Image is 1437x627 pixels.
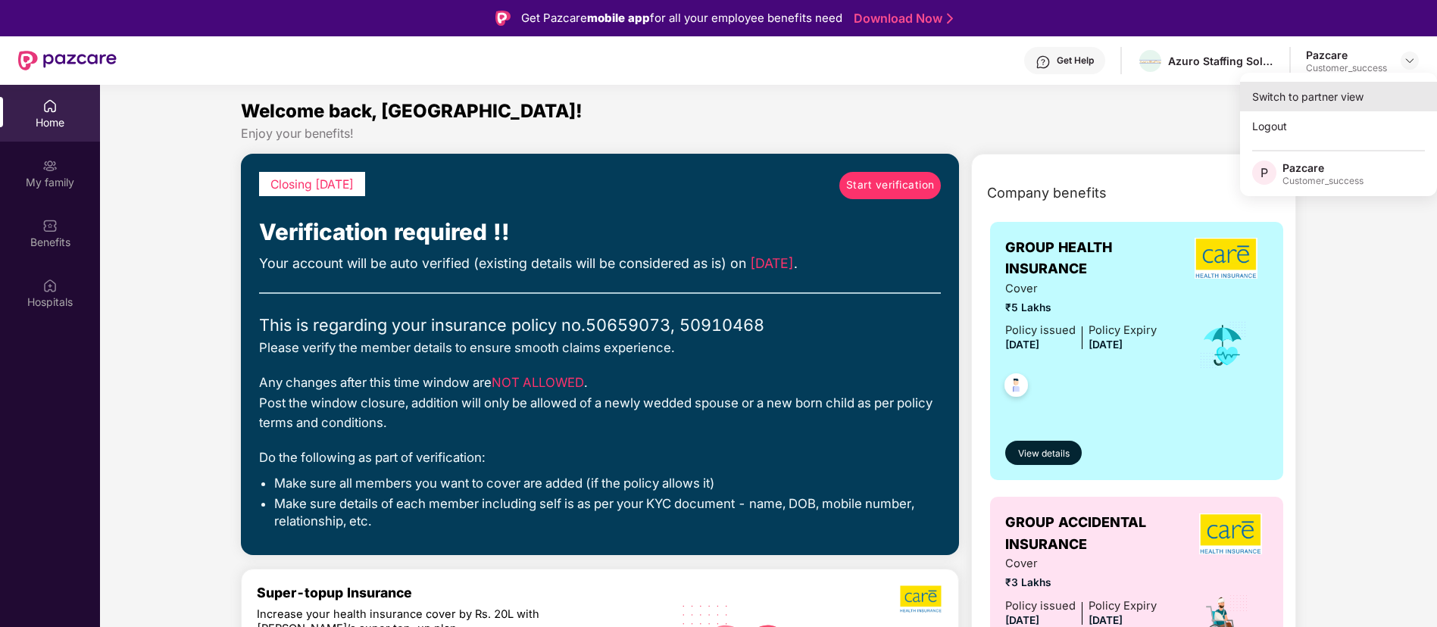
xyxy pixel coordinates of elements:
[274,495,942,529] li: Make sure details of each member including self is as per your KYC document - name, DOB, mobile n...
[1005,555,1157,572] span: Cover
[1089,338,1123,351] span: [DATE]
[42,98,58,114] img: svg+xml;base64,PHN2ZyBpZD0iSG9tZSIgeG1sbnM9Imh0dHA6Ly93d3cudzMub3JnLzIwMDAvc3ZnIiB3aWR0aD0iMjAiIG...
[1005,614,1039,626] span: [DATE]
[1306,48,1387,62] div: Pazcare
[1404,55,1416,67] img: svg+xml;base64,PHN2ZyBpZD0iRHJvcGRvd24tMzJ4MzIiIHhtbG5zPSJodHRwOi8vd3d3LnczLm9yZy8yMDAwL3N2ZyIgd2...
[1036,55,1051,70] img: svg+xml;base64,PHN2ZyBpZD0iSGVscC0zMngzMiIgeG1sbnM9Imh0dHA6Ly93d3cudzMub3JnLzIwMDAvc3ZnIiB3aWR0aD...
[750,255,794,271] span: [DATE]
[1282,175,1364,187] div: Customer_success
[42,158,58,173] img: svg+xml;base64,PHN2ZyB3aWR0aD0iMjAiIGhlaWdodD0iMjAiIHZpZXdCb3g9IjAgMCAyMCAyMCIgZmlsbD0ibm9uZSIgeG...
[270,177,354,192] span: Closing [DATE]
[259,253,942,274] div: Your account will be auto verified (existing details will be considered as is) on .
[900,585,943,613] img: b5dec4f62d2307b9de63beb79f102df3.png
[1005,441,1082,465] button: View details
[1005,338,1039,351] span: [DATE]
[521,9,842,27] div: Get Pazcare for all your employee benefits need
[587,11,650,25] strong: mobile app
[1089,597,1157,615] div: Policy Expiry
[854,11,948,27] a: Download Now
[1005,280,1157,298] span: Cover
[1282,161,1364,175] div: Pazcare
[259,312,942,338] div: This is regarding your insurance policy no. 50659073, 50910468
[1089,322,1157,339] div: Policy Expiry
[1240,82,1437,111] div: Switch to partner view
[1199,513,1262,554] img: insurerLogo
[1306,62,1387,74] div: Customer_success
[492,375,584,390] span: NOT ALLOWED
[846,177,935,194] span: Start verification
[1089,614,1123,626] span: [DATE]
[1168,54,1274,68] div: Azuro Staffing Solutions Private Limited
[42,278,58,293] img: svg+xml;base64,PHN2ZyBpZD0iSG9zcGl0YWxzIiB4bWxucz0iaHR0cDovL3d3dy53My5vcmcvMjAwMC9zdmciIHdpZHRoPS...
[1005,300,1157,317] span: ₹5 Lakhs
[1005,575,1157,591] span: ₹3 Lakhs
[839,172,941,199] a: Start verification
[18,51,117,70] img: New Pazcare Logo
[42,218,58,233] img: svg+xml;base64,PHN2ZyBpZD0iQmVuZWZpdHMiIHhtbG5zPSJodHRwOi8vd3d3LnczLm9yZy8yMDAwL3N2ZyIgd2lkdGg9Ij...
[998,369,1035,406] img: svg+xml;base64,PHN2ZyB4bWxucz0iaHR0cDovL3d3dy53My5vcmcvMjAwMC9zdmciIHdpZHRoPSI0OC45NDMiIGhlaWdodD...
[1240,111,1437,141] div: Logout
[1005,512,1192,555] span: GROUP ACCIDENTAL INSURANCE
[1195,238,1257,279] img: insurerLogo
[259,338,942,357] div: Please verify the member details to ensure smooth claims experience.
[1005,322,1076,339] div: Policy issued
[987,182,1107,204] span: Company benefits
[1005,237,1183,280] span: GROUP HEALTH INSURANCE
[241,126,1297,142] div: Enjoy your benefits!
[241,100,583,122] span: Welcome back, [GEOGRAPHIC_DATA]!
[274,475,942,491] li: Make sure all members you want to cover are added (if the policy allows it)
[1139,60,1161,64] img: WhatsApp%20Image%202022-04-14%20at%208.34.35%20AM.jpeg
[947,11,953,27] img: Stroke
[259,448,942,467] div: Do the following as part of verification:
[259,214,942,250] div: Verification required !!
[1260,164,1268,182] span: P
[259,373,942,432] div: Any changes after this time window are . Post the window closure, addition will only be allowed o...
[1057,55,1094,67] div: Get Help
[1018,447,1070,461] span: View details
[495,11,511,26] img: Logo
[1198,320,1248,370] img: icon
[1005,597,1076,615] div: Policy issued
[257,585,658,600] div: Super-topup Insurance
